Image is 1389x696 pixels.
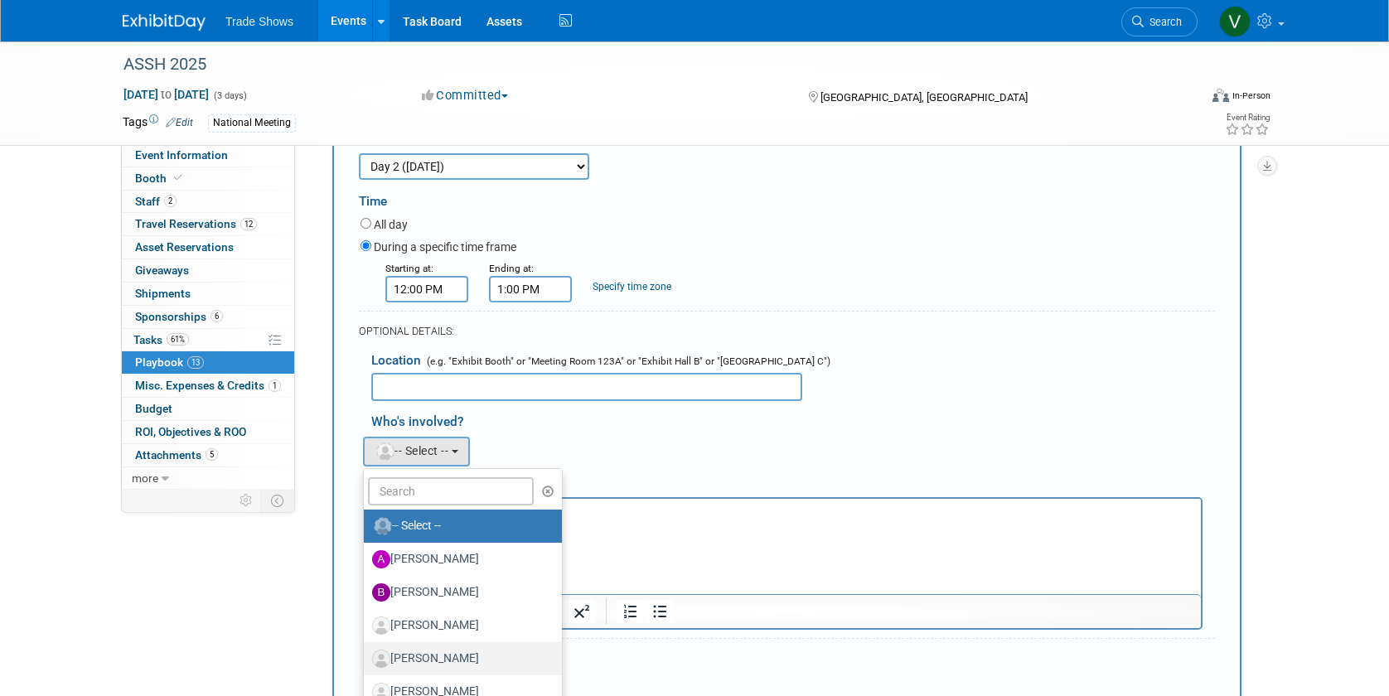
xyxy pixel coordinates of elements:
[372,579,545,606] label: [PERSON_NAME]
[122,329,294,351] a: Tasks61%
[135,287,191,300] span: Shipments
[1212,89,1229,102] img: Format-Inperson.png
[359,180,1215,215] div: Time
[617,600,645,623] button: Numbered list
[122,236,294,259] a: Asset Reservations
[135,310,223,323] span: Sponsorships
[158,88,174,101] span: to
[122,144,294,167] a: Event Information
[269,379,281,392] span: 1
[385,276,468,302] input: Start Time
[363,437,470,466] button: -- Select --
[1232,89,1270,102] div: In-Person
[135,172,186,185] span: Booth
[416,87,515,104] button: Committed
[371,466,1203,497] div: Details/Notes
[135,355,204,369] span: Playbook
[372,616,390,635] img: Associate-Profile-5.png
[1144,16,1182,28] span: Search
[122,306,294,328] a: Sponsorships6
[122,259,294,282] a: Giveaways
[1121,7,1198,36] a: Search
[208,114,296,132] div: National Meeting
[240,218,257,230] span: 12
[123,14,206,31] img: ExhibitDay
[374,517,392,535] img: Unassigned-User-Icon.png
[135,148,228,162] span: Event Information
[122,167,294,190] a: Booth
[232,490,261,511] td: Personalize Event Tab Strip
[375,444,448,457] span: -- Select --
[372,550,390,568] img: A.jpg
[174,173,182,182] i: Booth reservation complete
[646,600,674,623] button: Bullet list
[135,195,177,208] span: Staff
[122,191,294,213] a: Staff2
[122,421,294,443] a: ROI, Objectives & ROO
[820,91,1028,104] span: [GEOGRAPHIC_DATA], [GEOGRAPHIC_DATA]
[372,546,545,573] label: [PERSON_NAME]
[118,50,1173,80] div: ASSH 2025
[211,310,223,322] span: 6
[164,195,177,207] span: 2
[187,356,204,369] span: 13
[371,405,1215,433] div: Who's involved?
[372,583,390,602] img: B.jpg
[135,217,257,230] span: Travel Reservations
[135,425,246,438] span: ROI, Objectives & ROO
[374,239,516,255] label: During a specific time frame
[206,448,218,461] span: 5
[123,114,193,133] td: Tags
[122,213,294,235] a: Travel Reservations12
[385,263,433,274] small: Starting at:
[133,333,189,346] span: Tasks
[122,283,294,305] a: Shipments
[374,216,408,233] label: All day
[568,600,596,623] button: Superscript
[359,324,1215,339] div: OPTIONAL DETAILS:
[1225,114,1270,122] div: Event Rating
[368,477,534,505] input: Search
[489,263,534,274] small: Ending at:
[261,490,295,511] td: Toggle Event Tabs
[135,240,234,254] span: Asset Reservations
[122,398,294,420] a: Budget
[135,402,172,415] span: Budget
[423,355,830,367] span: (e.g. "Exhibit Booth" or "Meeting Room 123A" or "Exhibit Hall B" or "[GEOGRAPHIC_DATA] C")
[122,351,294,374] a: Playbook13
[135,263,189,277] span: Giveaways
[167,333,189,346] span: 61%
[135,379,281,392] span: Misc. Expenses & Credits
[122,467,294,490] a: more
[212,90,247,101] span: (3 days)
[372,650,390,668] img: Associate-Profile-5.png
[1219,6,1251,37] img: Vanessa Caslow
[372,513,545,539] label: -- Select --
[135,448,218,462] span: Attachments
[122,444,294,466] a: Attachments5
[373,499,1201,594] iframe: Rich Text Area
[123,87,210,102] span: [DATE] [DATE]
[132,471,158,485] span: more
[122,375,294,397] a: Misc. Expenses & Credits1
[489,276,572,302] input: End Time
[1100,86,1270,111] div: Event Format
[593,281,671,292] a: Specify time zone
[372,612,545,639] label: [PERSON_NAME]
[166,117,193,128] a: Edit
[371,353,421,368] span: Location
[225,15,293,28] span: Trade Shows
[372,645,545,672] label: [PERSON_NAME]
